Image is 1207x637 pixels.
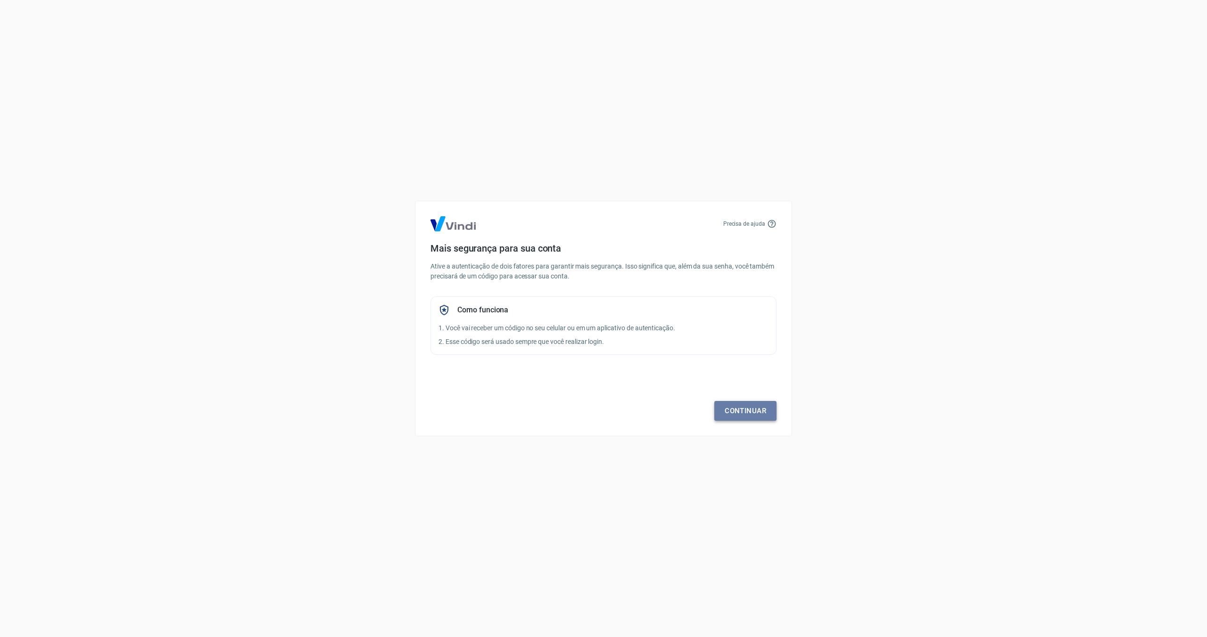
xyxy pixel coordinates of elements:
[430,261,777,281] p: Ative a autenticação de dois fatores para garantir mais segurança. Isso significa que, além da su...
[438,337,769,347] p: 2. Esse código será usado sempre que você realizar login.
[430,216,476,231] img: Logo Vind
[723,220,765,228] p: Precisa de ajuda
[457,305,508,315] h5: Como funciona
[430,243,777,254] h4: Mais segurança para sua conta
[714,401,777,421] a: Continuar
[438,323,769,333] p: 1. Você vai receber um código no seu celular ou em um aplicativo de autenticação.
